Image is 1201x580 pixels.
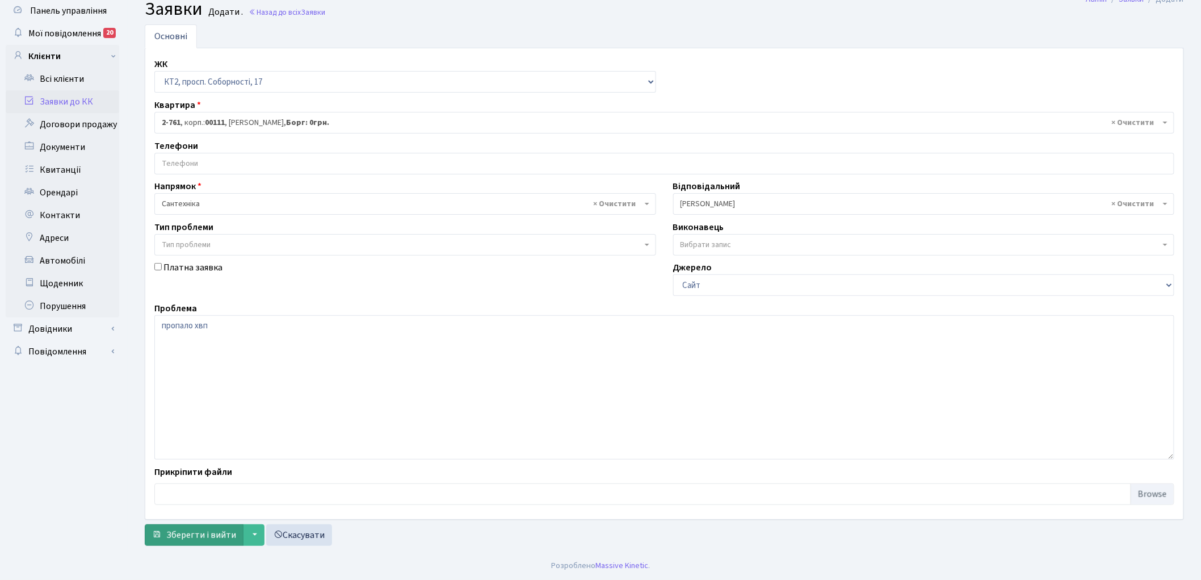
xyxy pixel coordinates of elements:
a: Порушення [6,295,119,318]
label: Джерело [673,261,712,274]
span: Видалити всі елементи [1112,198,1154,210]
a: Мої повідомлення20 [6,22,119,45]
span: Мої повідомлення [28,27,101,40]
b: Борг: 0грн. [286,117,329,128]
span: Заявки [301,7,325,18]
b: 2-761 [162,117,180,128]
label: Платна заявка [163,261,222,274]
a: Щоденник [6,272,119,295]
a: Massive Kinetic [595,560,648,571]
span: Тип проблеми [162,239,211,251]
a: Заявки до КК [6,90,119,113]
input: Телефони [155,153,1174,174]
a: Орендарі [6,181,119,204]
a: Автомобілі [6,249,119,272]
label: ЖК [154,57,167,71]
a: Скасувати [266,524,332,546]
a: Повідомлення [6,340,119,363]
label: Напрямок [154,180,201,193]
label: Прикріпити файли [154,465,232,479]
label: Відповідальний [673,180,741,193]
button: Зберегти і вийти [145,524,243,546]
a: Адреси [6,227,119,249]
label: Проблема [154,302,197,315]
a: Контакти [6,204,119,227]
span: Зберегти і вийти [166,529,236,541]
span: Сантехніка [154,193,656,215]
span: <b>2-761</b>, корп.: <b>00111</b>, Терентьєва Юлія Олександрівна, <b>Борг: 0грн.</b> [154,112,1174,133]
span: Видалити всі елементи [1112,117,1154,128]
label: Виконавець [673,220,724,234]
span: Тихонов М.М. [681,198,1161,210]
label: Квартира [154,98,201,112]
span: Видалити всі елементи [594,198,636,210]
div: 20 [103,28,116,38]
a: Документи [6,136,119,158]
a: Клієнти [6,45,119,68]
div: Розроблено . [551,560,650,572]
span: Вибрати запис [681,239,732,251]
a: Назад до всіхЗаявки [249,7,325,18]
span: Панель управління [30,5,107,17]
a: Всі клієнти [6,68,119,90]
a: Основні [145,24,197,48]
label: Тип проблеми [154,220,213,234]
a: Квитанції [6,158,119,181]
span: <b>2-761</b>, корп.: <b>00111</b>, Терентьєва Юлія Олександрівна, <b>Борг: 0грн.</b> [162,117,1160,128]
label: Телефони [154,139,198,153]
span: Сантехніка [162,198,642,210]
a: Довідники [6,318,119,340]
a: Договори продажу [6,113,119,136]
span: Тихонов М.М. [673,193,1175,215]
small: Додати . [206,7,243,18]
b: 00111 [205,117,225,128]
